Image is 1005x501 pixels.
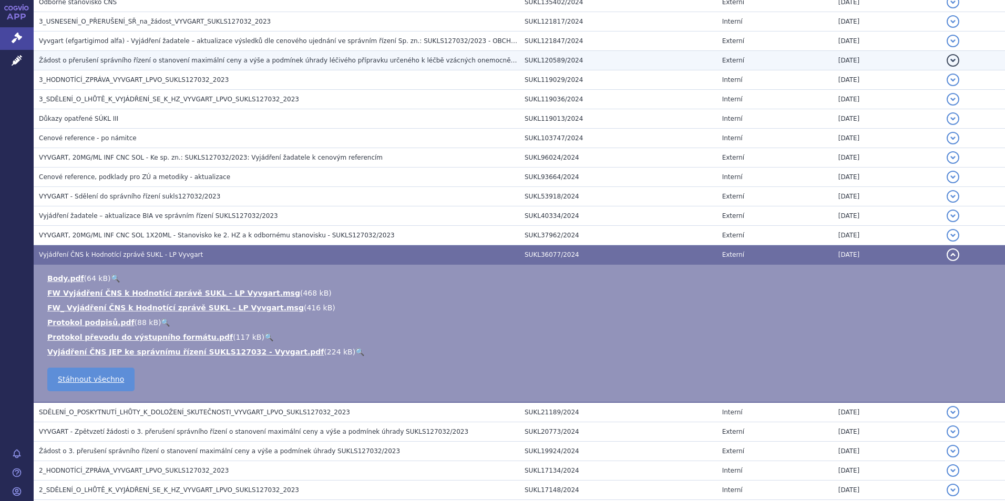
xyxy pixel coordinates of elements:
span: VYVGART, 20MG/ML INF CNC SOL - Ke sp. zn.: SUKLS127032/2023: Vyjádření žadatele k cenovým referencím [39,154,383,161]
button: detail [947,74,959,86]
button: detail [947,15,959,28]
td: [DATE] [833,461,941,481]
span: Interní [722,96,743,103]
td: SUKL20773/2024 [519,422,717,442]
button: detail [947,35,959,47]
button: detail [947,484,959,496]
td: SUKL119029/2024 [519,70,717,90]
td: SUKL21189/2024 [519,402,717,422]
button: detail [947,210,959,222]
td: SUKL17134/2024 [519,461,717,481]
span: Externí [722,193,744,200]
td: SUKL53918/2024 [519,187,717,206]
button: detail [947,151,959,164]
td: [DATE] [833,245,941,265]
button: detail [947,445,959,457]
span: Vyjádření žadatele – aktualizace BIA ve správním řízení SUKLS127032/2023 [39,212,278,220]
span: Interní [722,76,743,83]
a: FW_ Vyjádření ČNS k Hodnotící zprávě SUKL - LP Vyvgart.msg [47,304,304,312]
span: SDĚLENÍ_O_POSKYTNUTÍ_LHŮTY_K_DOLOŽENÍ_SKUTEČNOSTI_VYVGART_LPVO_SUKLS127032_2023 [39,409,350,416]
td: SUKL121847/2024 [519,32,717,51]
span: Vyvgart (efgartigimod alfa) - Vyjádření žadatele – aktualizace výsledků dle cenového ujednání ve ... [39,37,562,45]
span: 2_SDĚLENÍ_O_LHŮTĚ_K_VYJÁDŘENÍ_SE_K_HZ_VYVGART_LPVO_SUKLS127032_2023 [39,486,299,494]
td: [DATE] [833,12,941,32]
a: 🔍 [111,274,120,283]
span: Interní [722,467,743,474]
a: Vyjádření ČNS JEP ke správnímu řízení SUKLS127032 - Vyvgart.pdf [47,348,324,356]
span: Interní [722,409,743,416]
span: Cenové reference - po námitce [39,134,137,142]
span: 416 kB [306,304,332,312]
button: detail [947,93,959,106]
li: ( ) [47,347,994,357]
td: [DATE] [833,109,941,129]
span: 117 kB [236,333,262,341]
td: [DATE] [833,206,941,226]
li: ( ) [47,273,994,284]
td: SUKL36077/2024 [519,245,717,265]
span: 64 kB [87,274,108,283]
span: Žádost o přerušení správního řízení o stanovení maximální ceny a výše a podmínek úhrady léčivého ... [39,57,725,64]
span: 3_HODNOTÍCÍ_ZPRÁVA_VYVGART_LPVO_SUKLS127032_2023 [39,76,229,83]
a: Protokol podpisů.pdf [47,318,135,327]
span: Interní [722,173,743,181]
button: detail [947,425,959,438]
a: 🔍 [264,333,273,341]
a: 🔍 [355,348,364,356]
td: [DATE] [833,402,941,422]
span: 2_HODNOTÍCÍ_ZPRÁVA_VYVGART_LPVO_SUKLS127032_2023 [39,467,229,474]
td: SUKL37962/2024 [519,226,717,245]
td: [DATE] [833,422,941,442]
td: [DATE] [833,51,941,70]
td: SUKL19924/2024 [519,442,717,461]
span: 3_USNESENÍ_O_PŘERUŠENÍ_SŘ_na_žádost_VYVGART_SUKLS127032_2023 [39,18,271,25]
span: Cenové reference, podklady pro ZÚ a metodiky - aktualizace [39,173,230,181]
button: detail [947,112,959,125]
span: Externí [722,251,744,258]
span: Externí [722,154,744,161]
li: ( ) [47,288,994,298]
button: detail [947,229,959,242]
td: [DATE] [833,148,941,168]
td: SUKL121817/2024 [519,12,717,32]
button: detail [947,190,959,203]
td: SUKL17148/2024 [519,481,717,500]
button: detail [947,406,959,419]
span: VYVGART, 20MG/ML INF CNC SOL 1X20ML - Stanovisko ke 2. HZ a k odbornému stanovisku - SUKLS127032/... [39,232,395,239]
td: SUKL120589/2024 [519,51,717,70]
td: [DATE] [833,226,941,245]
span: Interní [722,115,743,122]
td: SUKL96024/2024 [519,148,717,168]
li: ( ) [47,302,994,313]
span: 468 kB [303,289,329,297]
span: 88 kB [137,318,158,327]
td: [DATE] [833,32,941,51]
button: detail [947,132,959,144]
span: VYVGART - Sdělení do správního řízení sukls127032/2023 [39,193,220,200]
td: SUKL93664/2024 [519,168,717,187]
td: [DATE] [833,70,941,90]
span: Externí [722,212,744,220]
span: Vyjádření ČNS k Hodnotící zprávě SUKL - LP Vyvgart [39,251,203,258]
td: [DATE] [833,481,941,500]
td: SUKL103747/2024 [519,129,717,148]
span: VYVGART - Zpětvzetí žádosti o 3. přerušení správního řízení o stanovení maximální ceny a výše a p... [39,428,468,435]
a: FW Vyjádření ČNS k Hodnotící zprávě SUKL - LP Vyvgart.msg [47,289,300,297]
span: 3_SDĚLENÍ_O_LHŮTĚ_K_VYJÁDŘENÍ_SE_K_HZ_VYVGART_LPVO_SUKLS127032_2023 [39,96,299,103]
span: 224 kB [327,348,353,356]
td: SUKL40334/2024 [519,206,717,226]
button: detail [947,464,959,477]
span: Externí [722,37,744,45]
span: Interní [722,134,743,142]
button: detail [947,171,959,183]
td: SUKL119036/2024 [519,90,717,109]
span: Žádost o 3. přerušení správního řízení o stanovení maximální ceny a výše a podmínek úhrady SUKLS1... [39,447,400,455]
span: Externí [722,57,744,64]
a: Body.pdf [47,274,84,283]
span: Důkazy opatřené SÚKL III [39,115,118,122]
span: Externí [722,428,744,435]
a: 🔍 [161,318,170,327]
td: [DATE] [833,187,941,206]
button: detail [947,54,959,67]
span: Interní [722,486,743,494]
